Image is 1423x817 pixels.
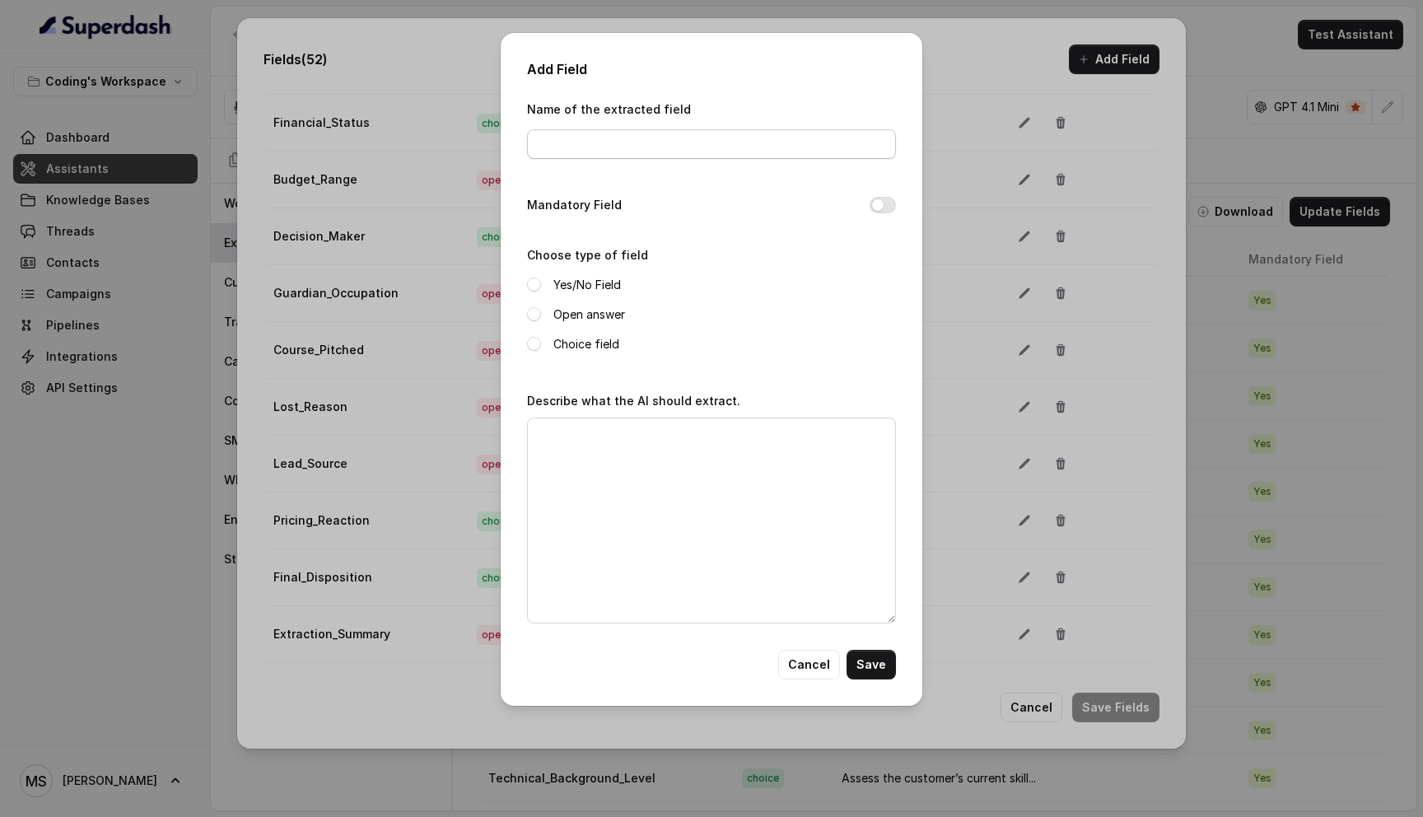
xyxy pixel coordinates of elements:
label: Mandatory Field [527,195,622,215]
button: Cancel [778,650,840,679]
label: Choice field [553,334,619,354]
h2: Add Field [527,59,896,79]
button: Save [847,650,896,679]
label: Yes/No Field [553,275,621,295]
label: Describe what the AI should extract. [527,394,740,408]
label: Open answer [553,305,625,324]
label: Name of the extracted field [527,102,691,116]
label: Choose type of field [527,248,648,262]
